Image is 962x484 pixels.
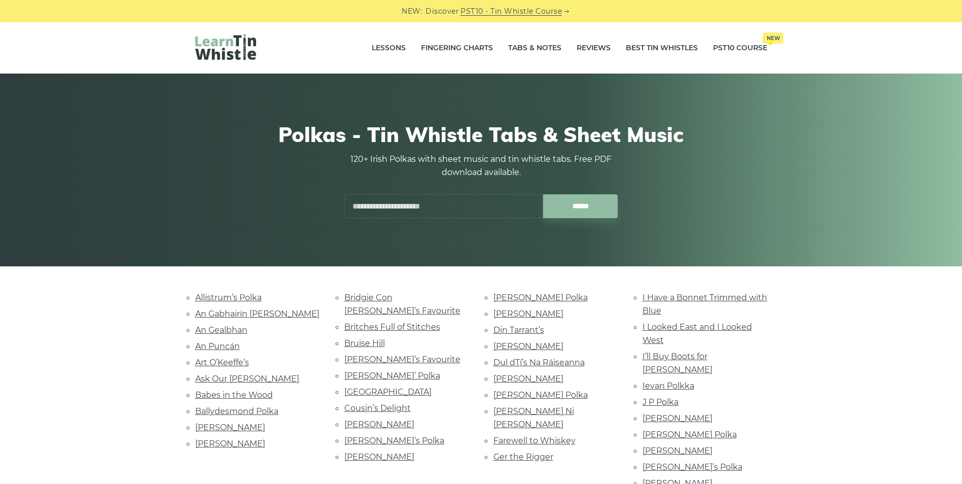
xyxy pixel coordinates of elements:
a: Cousin’s Delight [344,403,411,413]
a: I Looked East and I Looked West [643,322,752,345]
a: An Puncán [195,341,240,351]
a: [PERSON_NAME] [493,374,563,384]
a: I Have a Bonnet Trimmed with Blue [643,293,767,316]
a: [PERSON_NAME] Polka [493,390,588,400]
a: [PERSON_NAME] [344,420,414,429]
a: [PERSON_NAME] Polka [643,430,737,439]
a: [PERSON_NAME]’ Polka [344,371,440,381]
a: [GEOGRAPHIC_DATA] [344,387,432,397]
a: [PERSON_NAME] Polka [493,293,588,302]
a: Allistrum’s Polka [195,293,262,302]
a: PST10 CourseNew [713,36,767,61]
span: New [763,32,783,44]
a: [PERSON_NAME]’s Favourite [344,355,460,364]
a: Babes in the Wood [195,390,273,400]
a: Bruise Hill [344,338,385,348]
a: Britches Full of Stitches [344,322,440,332]
a: [PERSON_NAME] [493,309,563,319]
a: Best Tin Whistles [626,36,698,61]
a: Art O’Keeffe’s [195,358,249,367]
a: Fingering Charts [421,36,493,61]
a: Ger the Rigger [493,452,553,462]
a: Ballydesmond Polka [195,406,278,416]
a: Dul dTí’s Na Ráiseanna [493,358,585,367]
a: J P Polka [643,397,679,407]
a: Ievan Polkka [643,381,694,391]
a: Farewell to Whiskey [493,436,576,445]
a: An Gealbhan [195,325,247,335]
a: [PERSON_NAME] [643,413,712,423]
a: [PERSON_NAME] [643,446,712,456]
a: Reviews [577,36,611,61]
img: LearnTinWhistle.com [195,34,256,60]
a: Bridgie Con [PERSON_NAME]’s Favourite [344,293,460,316]
a: [PERSON_NAME] [195,439,265,448]
a: Lessons [372,36,406,61]
a: Din Tarrant’s [493,325,544,335]
a: An Gabhairín [PERSON_NAME] [195,309,319,319]
a: [PERSON_NAME] Ni [PERSON_NAME] [493,406,574,429]
p: 120+ Irish Polkas with sheet music and tin whistle tabs. Free PDF download available. [344,153,618,179]
a: Ask Our [PERSON_NAME] [195,374,299,384]
a: [PERSON_NAME]’s Polka [344,436,444,445]
h1: Polkas - Tin Whistle Tabs & Sheet Music [195,122,767,147]
a: I’ll Buy Boots for [PERSON_NAME] [643,352,712,374]
a: Tabs & Notes [508,36,561,61]
a: [PERSON_NAME]’s Polka [643,462,742,472]
a: [PERSON_NAME] [344,452,414,462]
a: [PERSON_NAME] [493,341,563,351]
a: [PERSON_NAME] [195,423,265,432]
